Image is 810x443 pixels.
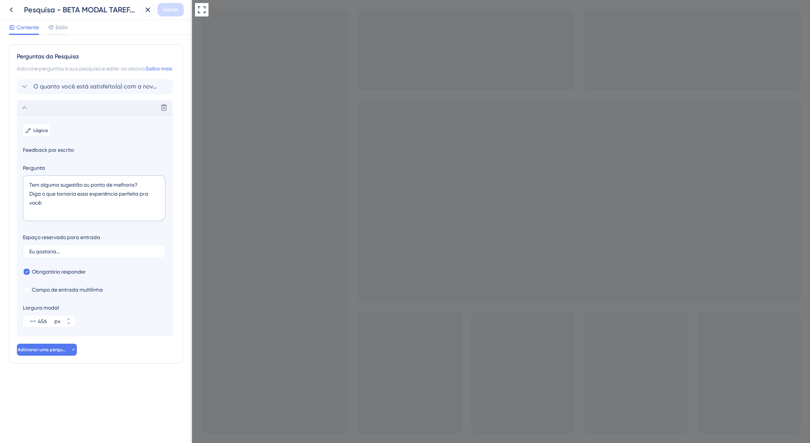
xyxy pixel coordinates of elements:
[52,43,119,51] input: Eu gostaria...
[29,249,159,254] input: Digite um espaço reservado
[17,66,145,72] font: Adicione perguntas à sua pesquisa e edite-as abaixo.
[23,175,165,221] textarea: Tem alguma sugestão ou ponto de melhoria? Diga o que tornaria essa experiência perfeita pra você:
[157,3,184,16] button: Salvar
[6,6,15,15] div: Vá para a pergunta 1
[18,347,70,352] font: Adicionar uma pergunta
[38,317,53,326] input: px
[23,305,59,311] font: Largura modal
[78,58,93,64] font: Enviar
[33,128,48,133] font: Lógica
[54,318,60,324] font: px
[32,269,86,275] font: Obrigatório responder
[23,124,50,136] button: Lógica
[12,20,163,36] font: Tem alguma sugestão ou ponto de melhoria? Diga o que tornaria essa experiência perfeita pra você:
[62,321,75,327] button: px
[55,24,67,30] font: Estilo
[17,53,79,60] font: Perguntas da Pesquisa
[23,234,100,240] font: Espaço reservado para entrada
[163,6,178,13] font: Salvar
[79,7,91,13] font: 2 / 2
[33,83,240,90] font: O quanto você está satisfeito(a) com a nova janela de criação de tarefas?
[62,315,75,321] button: px
[23,147,74,153] font: Feedback por escrito
[49,73,129,79] font: Desenvolvido por UserGuiding
[24,5,139,14] font: Pesquisa - BETA MODAL TAREFAS
[75,57,96,65] button: Enviar pesquisa
[156,6,165,15] div: Pesquisa detalhada
[23,165,45,171] font: Pergunta
[79,6,91,15] span: Questão 2 / 2
[32,287,103,293] font: Campo de entrada multilinha
[16,24,39,30] font: Contente
[145,66,172,72] a: Saiba mais
[17,344,77,356] button: Adicionar uma pergunta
